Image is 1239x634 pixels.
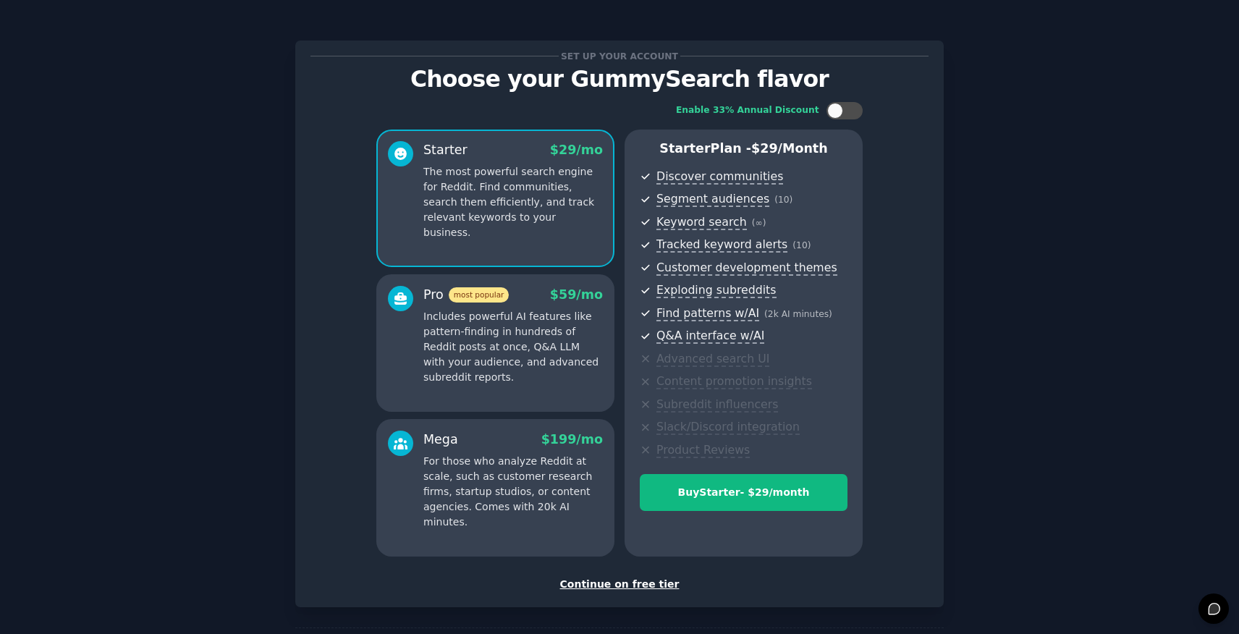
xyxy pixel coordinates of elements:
[449,287,509,303] span: most popular
[423,164,603,240] p: The most powerful search engine for Reddit. Find communities, search them efficiently, and track ...
[676,104,819,117] div: Enable 33% Annual Discount
[541,432,603,447] span: $ 199 /mo
[656,192,769,207] span: Segment audiences
[774,195,792,205] span: ( 10 )
[656,420,800,435] span: Slack/Discord integration
[640,140,847,158] p: Starter Plan -
[656,443,750,458] span: Product Reviews
[423,431,458,449] div: Mega
[751,141,828,156] span: $ 29 /month
[423,454,603,530] p: For those who analyze Reddit at scale, such as customer research firms, startup studios, or conte...
[423,286,509,304] div: Pro
[656,169,783,185] span: Discover communities
[656,261,837,276] span: Customer development themes
[764,309,832,319] span: ( 2k AI minutes )
[656,397,778,413] span: Subreddit influencers
[550,143,603,157] span: $ 29 /mo
[656,237,787,253] span: Tracked keyword alerts
[656,306,759,321] span: Find patterns w/AI
[656,329,764,344] span: Q&A interface w/AI
[310,577,929,592] div: Continue on free tier
[656,352,769,367] span: Advanced search UI
[752,218,766,228] span: ( ∞ )
[640,485,847,500] div: Buy Starter - $ 29 /month
[423,309,603,385] p: Includes powerful AI features like pattern-finding in hundreds of Reddit posts at once, Q&A LLM w...
[550,287,603,302] span: $ 59 /mo
[656,283,776,298] span: Exploding subreddits
[559,48,681,64] span: Set up your account
[423,141,468,159] div: Starter
[310,67,929,92] p: Choose your GummySearch flavor
[792,240,811,250] span: ( 10 )
[656,215,747,230] span: Keyword search
[640,474,847,511] button: BuyStarter- $29/month
[656,374,812,389] span: Content promotion insights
